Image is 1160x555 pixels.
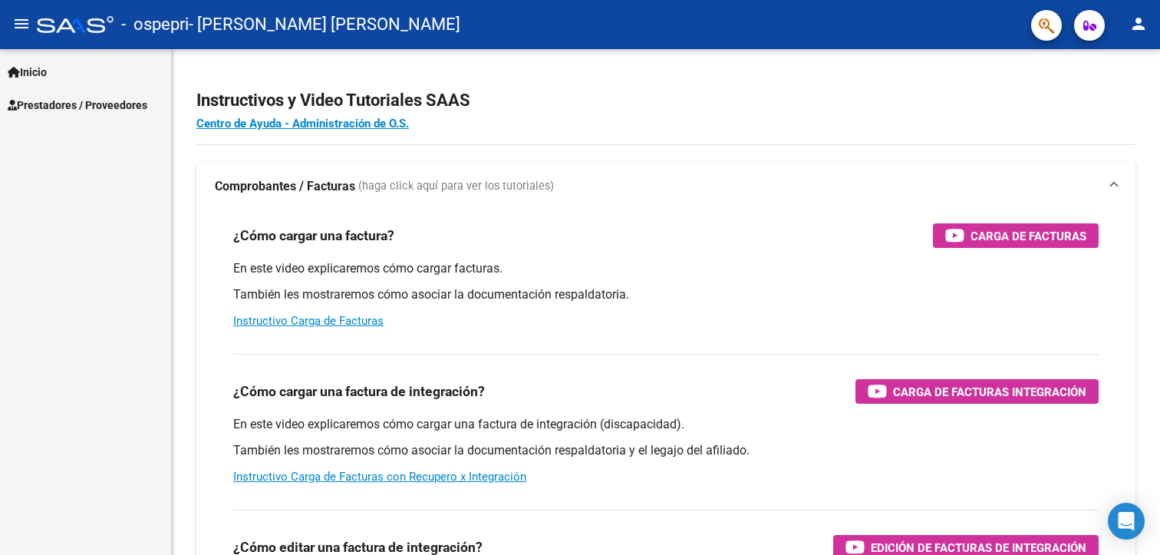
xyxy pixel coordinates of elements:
[189,8,460,41] span: - [PERSON_NAME] [PERSON_NAME]
[233,381,485,402] h3: ¿Cómo cargar una factura de integración?
[233,470,526,484] a: Instructivo Carga de Facturas con Recupero x Integración
[8,64,47,81] span: Inicio
[12,15,31,33] mat-icon: menu
[358,178,554,195] span: (haga click aquí para ver los tutoriales)
[933,223,1099,248] button: Carga de Facturas
[855,379,1099,404] button: Carga de Facturas Integración
[233,225,394,246] h3: ¿Cómo cargar una factura?
[196,162,1135,211] mat-expansion-panel-header: Comprobantes / Facturas (haga click aquí para ver los tutoriales)
[215,178,355,195] strong: Comprobantes / Facturas
[8,97,147,114] span: Prestadores / Proveedores
[893,382,1086,401] span: Carga de Facturas Integración
[196,86,1135,115] h2: Instructivos y Video Tutoriales SAAS
[971,226,1086,246] span: Carga de Facturas
[1129,15,1148,33] mat-icon: person
[233,314,384,328] a: Instructivo Carga de Facturas
[233,442,1099,459] p: También les mostraremos cómo asociar la documentación respaldatoria y el legajo del afiliado.
[233,260,1099,277] p: En este video explicaremos cómo cargar facturas.
[121,8,189,41] span: - ospepri
[233,286,1099,303] p: También les mostraremos cómo asociar la documentación respaldatoria.
[1108,503,1145,540] div: Open Intercom Messenger
[196,117,409,130] a: Centro de Ayuda - Administración de O.S.
[233,416,1099,433] p: En este video explicaremos cómo cargar una factura de integración (discapacidad).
